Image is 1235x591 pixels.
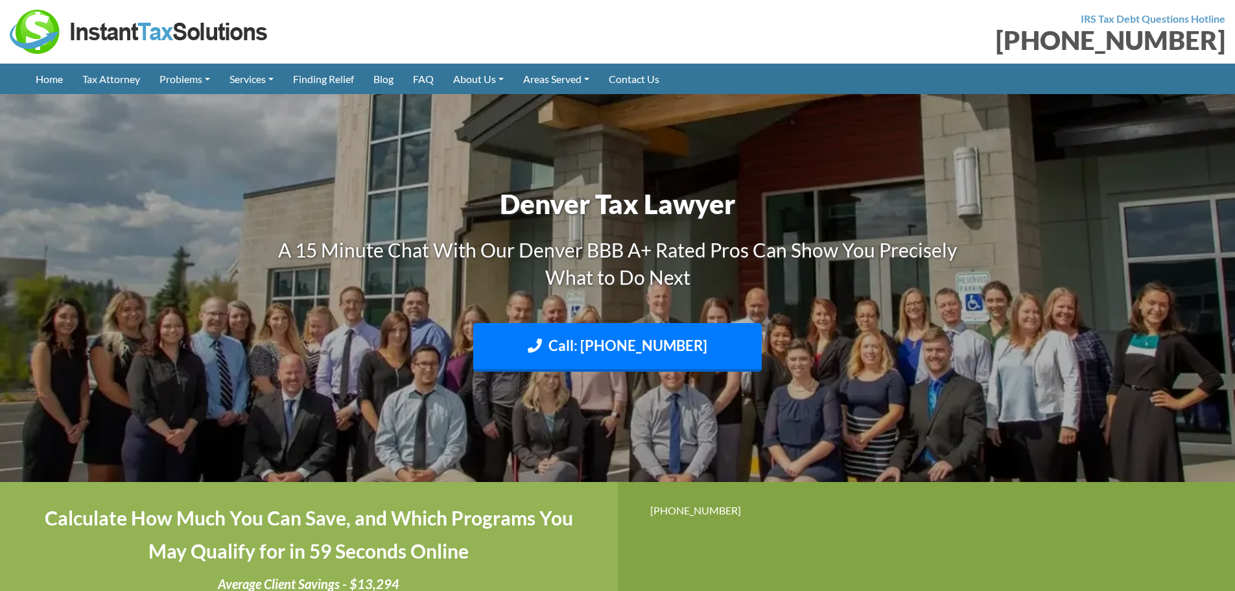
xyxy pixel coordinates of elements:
a: Contact Us [599,64,669,94]
div: [PHONE_NUMBER] [650,501,1203,519]
a: Home [26,64,73,94]
h3: A 15 Minute Chat With Our Denver BBB A+ Rated Pros Can Show You Precisely What to Do Next [258,236,978,291]
a: Problems [150,64,220,94]
a: Call: [PHONE_NUMBER] [473,323,762,372]
a: Instant Tax Solutions Logo [10,24,269,36]
a: Areas Served [513,64,599,94]
a: Services [220,64,283,94]
div: [PHONE_NUMBER] [628,27,1226,53]
a: Tax Attorney [73,64,150,94]
a: FAQ [403,64,443,94]
h1: Denver Tax Lawyer [258,185,978,223]
img: Instant Tax Solutions Logo [10,10,269,54]
a: About Us [443,64,513,94]
a: Finding Relief [283,64,364,94]
a: Blog [364,64,403,94]
h4: Calculate How Much You Can Save, and Which Programs You May Qualify for in 59 Seconds Online [32,501,585,568]
strong: IRS Tax Debt Questions Hotline [1081,12,1225,25]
